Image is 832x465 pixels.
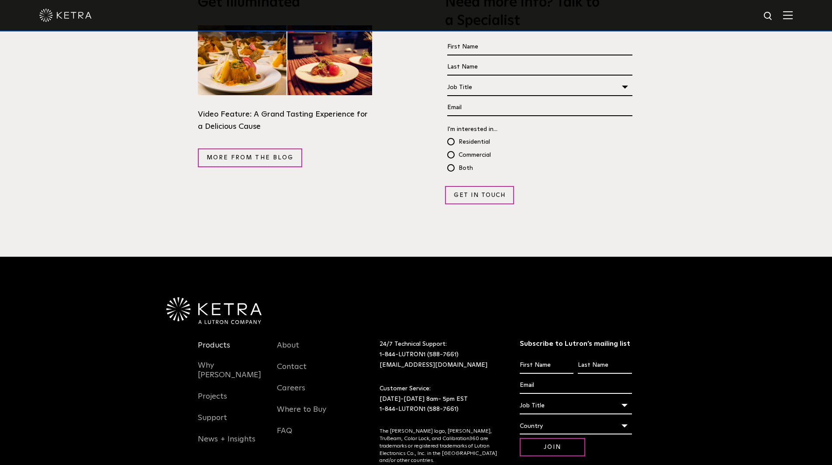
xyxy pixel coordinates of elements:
h3: Subscribe to Lutron’s mailing list [520,339,632,348]
img: Ketra-aLutronCo_White_RGB [166,297,262,324]
a: Video Feature: A Grand Tasting Experience for a Delicious Cause [198,25,372,134]
a: Products [198,341,230,361]
div: Job Title [520,397,632,414]
a: Why [PERSON_NAME] [198,361,264,390]
input: First Name [447,39,632,55]
a: 1-844-LUTRON1 (588-7661) [380,406,459,412]
span: Residential [447,136,490,148]
a: Contact [277,362,307,382]
a: Support [198,413,227,433]
a: News + Insights [198,434,255,455]
a: Careers [277,383,305,403]
a: About [277,341,299,361]
img: C-CAP-IlluminatedSection [198,25,372,95]
a: Projects [198,392,227,412]
div: Navigation Menu [277,339,343,446]
input: First Name [520,357,573,374]
a: Where to Buy [277,405,326,425]
span: Commercial [447,149,491,162]
a: 1-844-LUTRON1 (588-7661) [380,351,459,358]
div: Navigation Menu [198,339,264,455]
input: Last Name [578,357,632,374]
input: Get in Touch [445,186,514,204]
input: Last Name [447,59,632,76]
img: ketra-logo-2019-white [39,9,92,22]
p: Customer Service: [DATE]-[DATE] 8am- 5pm EST [380,384,498,415]
img: search icon [763,11,774,22]
div: Video Feature: A Grand Tasting Experience for a Delicious Cause [198,108,372,134]
div: Job Title [447,79,632,96]
p: 24/7 Technical Support: [380,339,498,370]
p: The [PERSON_NAME] logo, [PERSON_NAME], TruBeam, Color Lock, and Calibration360 are trademarks or ... [380,428,498,465]
div: Country [520,418,632,434]
img: Hamburger%20Nav.svg [783,11,793,19]
a: [EMAIL_ADDRESS][DOMAIN_NAME] [380,362,487,368]
input: Email [447,100,632,116]
a: More from the blog [198,148,303,167]
a: FAQ [277,426,292,446]
input: Email [520,377,632,394]
input: Join [520,438,585,457]
span: I'm interested in... [447,126,497,132]
span: Both [447,162,473,175]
